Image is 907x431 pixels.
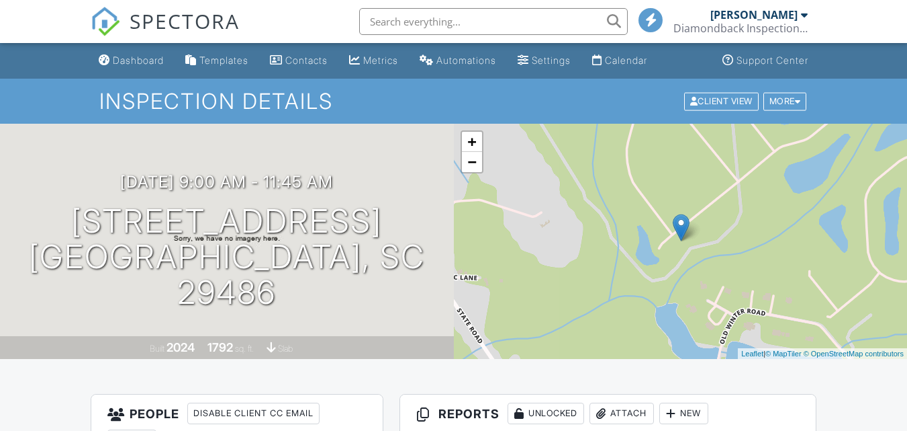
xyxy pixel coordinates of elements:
[605,54,647,66] div: Calendar
[180,48,254,73] a: Templates
[199,54,248,66] div: Templates
[738,348,907,360] div: |
[508,403,584,424] div: Unlocked
[462,132,482,152] a: Zoom in
[659,403,708,424] div: New
[736,54,808,66] div: Support Center
[414,48,502,73] a: Automations (Basic)
[285,54,328,66] div: Contacts
[265,48,333,73] a: Contacts
[130,7,240,35] span: SPECTORA
[741,350,763,358] a: Leaflet
[235,344,254,354] span: sq. ft.
[120,173,333,191] h3: [DATE] 9:00 am - 11:45 am
[99,89,808,113] h1: Inspection Details
[512,48,576,73] a: Settings
[763,92,807,110] div: More
[150,344,164,354] span: Built
[21,204,432,310] h1: [STREET_ADDRESS] [GEOGRAPHIC_DATA], SC 29486
[436,54,496,66] div: Automations
[532,54,571,66] div: Settings
[113,54,164,66] div: Dashboard
[765,350,802,358] a: © MapTiler
[93,48,169,73] a: Dashboard
[359,8,628,35] input: Search everything...
[683,95,762,106] a: Client View
[673,22,808,35] div: Diamondback Inspection Service
[804,350,904,358] a: © OpenStreetMap contributors
[587,48,653,73] a: Calendar
[166,340,195,354] div: 2024
[207,340,233,354] div: 1792
[710,8,798,22] div: [PERSON_NAME]
[717,48,814,73] a: Support Center
[462,152,482,172] a: Zoom out
[187,403,320,424] div: Disable Client CC Email
[684,92,759,110] div: Client View
[363,54,398,66] div: Metrics
[91,18,240,46] a: SPECTORA
[344,48,403,73] a: Metrics
[278,344,293,354] span: slab
[589,403,654,424] div: Attach
[91,7,120,36] img: The Best Home Inspection Software - Spectora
